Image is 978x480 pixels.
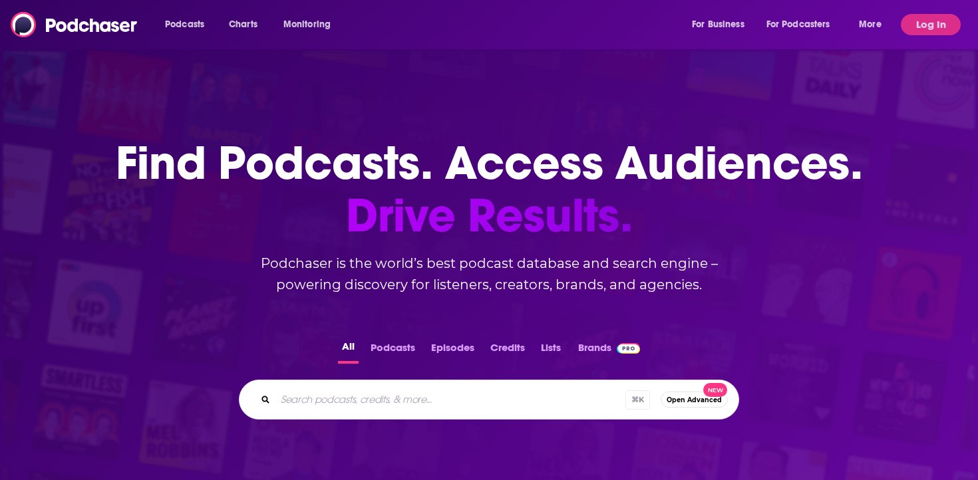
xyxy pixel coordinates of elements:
button: open menu [758,14,850,35]
h1: Find Podcasts. Access Audiences. [116,137,863,242]
button: Lists [537,338,565,364]
a: BrandsPodchaser Pro [578,338,640,364]
h2: Podchaser is the world’s best podcast database and search engine – powering discovery for listene... [223,253,755,295]
span: New [703,383,727,397]
span: Charts [229,15,257,34]
button: Open AdvancedNew [661,392,728,408]
input: Search podcasts, credits, & more... [275,389,625,410]
span: Drive Results. [116,189,863,242]
button: Credits [486,338,529,364]
button: Log In [901,14,961,35]
span: Podcasts [165,15,204,34]
button: All [338,338,359,364]
a: Charts [220,14,265,35]
div: Search podcasts, credits, & more... [239,380,739,420]
button: Podcasts [367,338,419,364]
span: For Podcasters [766,15,830,34]
button: open menu [274,14,348,35]
span: ⌘ K [625,390,650,410]
span: Open Advanced [667,396,722,404]
button: open menu [850,14,898,35]
button: Episodes [427,338,478,364]
span: More [859,15,882,34]
span: For Business [692,15,744,34]
img: Podchaser Pro [617,343,640,354]
button: open menu [683,14,761,35]
img: Podchaser - Follow, Share and Rate Podcasts [11,12,138,37]
button: open menu [156,14,222,35]
span: Monitoring [283,15,331,34]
